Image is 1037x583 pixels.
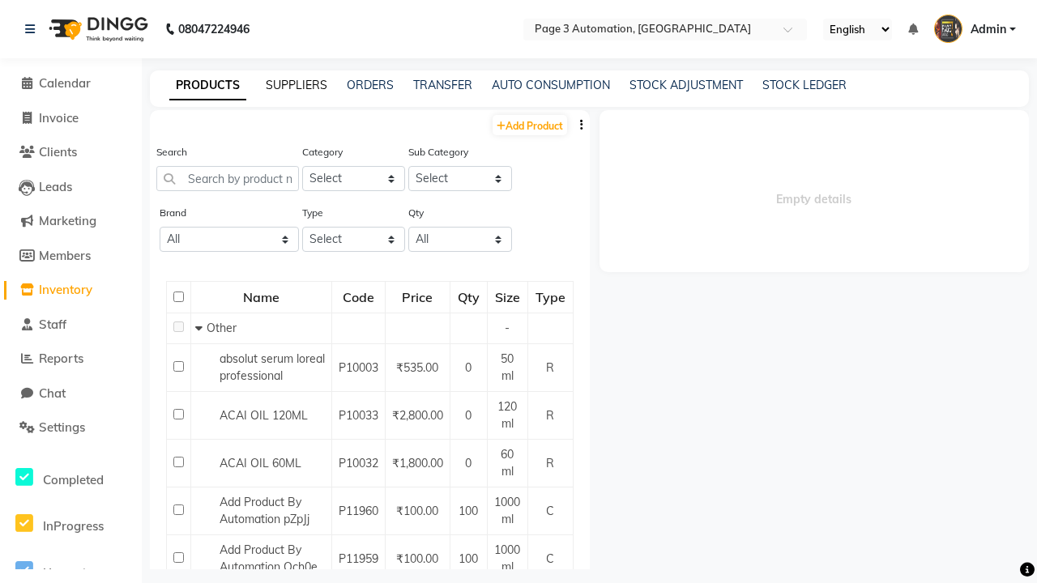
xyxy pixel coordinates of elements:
label: Brand [160,206,186,220]
a: ORDERS [347,78,394,92]
span: 1000 ml [494,543,520,574]
span: 0 [465,408,472,423]
span: C [546,504,554,518]
span: Marketing [39,213,96,228]
a: Staff [4,316,138,334]
label: Category [302,145,343,160]
span: P11959 [339,551,378,566]
span: P10003 [339,360,378,375]
span: 100 [459,551,478,566]
span: Reports [39,351,83,366]
span: ₹1,800.00 [392,456,443,470]
a: PRODUCTS [169,71,246,100]
span: R [546,456,554,470]
label: Type [302,206,323,220]
span: Staff [39,317,66,332]
span: R [546,408,554,423]
span: ₹2,800.00 [392,408,443,423]
div: Type [529,283,572,312]
a: STOCK LEDGER [762,78,847,92]
a: TRANSFER [413,78,472,92]
span: Inventory [39,282,92,297]
span: Add Product By Automation pZpJj [220,495,309,526]
span: 0 [465,360,472,375]
span: Clients [39,144,77,160]
span: P10033 [339,408,378,423]
span: - [505,321,510,335]
span: Calendar [39,75,91,91]
a: SUPPLIERS [266,78,327,92]
div: Name [192,283,331,312]
a: Leads [4,178,138,197]
a: Marketing [4,212,138,231]
a: Invoice [4,109,138,128]
span: Settings [39,419,85,435]
label: Search [156,145,187,160]
span: 60 ml [501,447,514,479]
a: Settings [4,419,138,437]
div: Size [489,283,527,312]
span: InProgress [43,518,104,534]
span: Members [39,248,91,263]
a: STOCK ADJUSTMENT [629,78,743,92]
span: Empty details [600,110,1030,272]
span: absolut serum loreal professional [220,351,325,383]
span: 100 [459,504,478,518]
span: ₹535.00 [396,360,438,375]
img: Admin [934,15,962,43]
span: P11960 [339,504,378,518]
span: Upcoming [43,565,100,581]
a: Members [4,247,138,266]
span: Admin [971,21,1006,38]
div: Price [386,283,449,312]
span: P10032 [339,456,378,470]
span: 1000 ml [494,495,520,526]
label: Qty [408,206,424,220]
a: AUTO CONSUMPTION [492,78,610,92]
a: Inventory [4,281,138,300]
div: Code [333,283,384,312]
span: C [546,551,554,566]
span: Add Product By Automation Qch0e [220,543,318,574]
span: 0 [465,456,472,470]
a: Calendar [4,74,138,93]
label: Sub Category [408,145,468,160]
a: Clients [4,143,138,162]
span: ACAI OIL 60ML [220,456,301,470]
span: ₹100.00 [396,551,438,566]
span: R [546,360,554,375]
span: ACAI OIL 120ML [220,408,308,423]
span: Leads [39,179,72,194]
div: Qty [451,283,486,312]
a: Add Product [493,115,567,135]
span: 120 ml [497,399,517,431]
img: logo [41,6,152,52]
b: 08047224946 [178,6,250,52]
a: Chat [4,385,138,403]
span: Other [207,321,237,335]
span: Completed [43,472,104,487]
span: ₹100.00 [396,504,438,518]
span: Chat [39,385,66,401]
a: Reports [4,350,138,368]
span: Invoice [39,110,79,126]
span: Collapse Row [195,321,207,335]
span: 50 ml [501,351,514,383]
input: Search by product name or code [156,166,299,191]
